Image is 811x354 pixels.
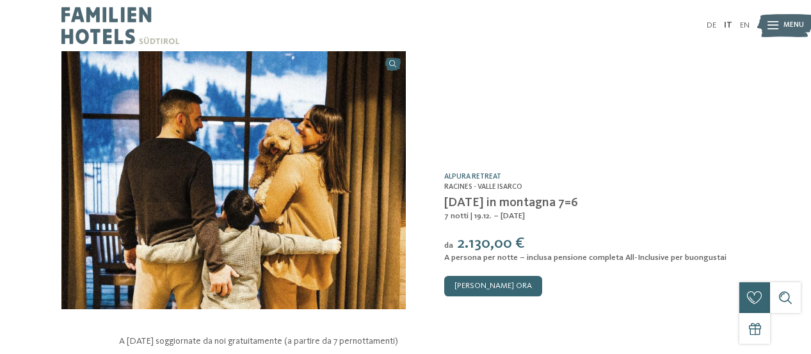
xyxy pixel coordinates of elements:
[444,241,453,250] span: da
[444,276,542,296] a: [PERSON_NAME] ora
[444,212,469,220] span: 7 notti
[457,236,525,252] span: 2.130,00 €
[740,21,750,29] a: EN
[61,51,406,309] img: Natale in montagna 7=6
[444,197,578,209] span: [DATE] in montagna 7=6
[444,183,522,191] span: Racines - Valle Isarco
[444,253,727,262] span: A persona per notte – inclusa pensione completa All-Inclusive per buongustai
[119,335,693,348] p: A [DATE] soggiornate da noi gratuitamente (a partire da 7 pernottamenti)
[724,21,732,29] a: IT
[444,173,501,181] a: Alpura Retreat
[783,20,804,31] span: Menu
[707,21,716,29] a: DE
[470,212,525,220] span: | 19.12. – [DATE]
